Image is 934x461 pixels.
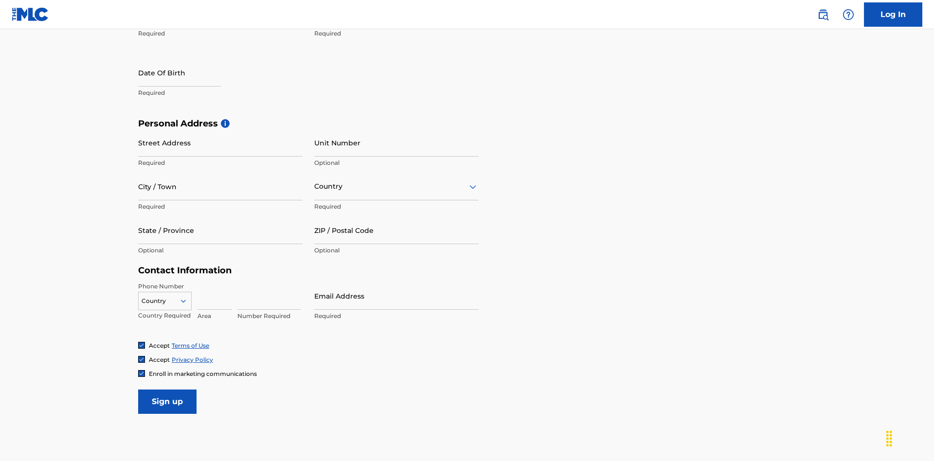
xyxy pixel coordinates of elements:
[843,9,854,20] img: help
[314,159,479,167] p: Optional
[198,312,232,320] p: Area
[172,342,209,349] a: Terms of Use
[149,342,170,349] span: Accept
[314,246,479,255] p: Optional
[138,390,197,414] input: Sign up
[881,424,897,453] div: Drag
[237,312,301,320] p: Number Required
[314,312,479,320] p: Required
[813,5,833,24] a: Public Search
[138,202,303,211] p: Required
[864,2,922,27] a: Log In
[885,414,934,461] iframe: Chat Widget
[314,29,479,38] p: Required
[839,5,858,24] div: Help
[138,265,479,276] h5: Contact Information
[314,202,479,211] p: Required
[138,118,796,129] h5: Personal Address
[138,29,303,38] p: Required
[139,356,144,362] img: checkbox
[172,356,213,363] a: Privacy Policy
[12,7,49,21] img: MLC Logo
[817,9,829,20] img: search
[149,370,257,377] span: Enroll in marketing communications
[139,342,144,348] img: checkbox
[138,159,303,167] p: Required
[221,119,230,128] span: i
[139,371,144,376] img: checkbox
[138,246,303,255] p: Optional
[138,311,192,320] p: Country Required
[138,89,303,97] p: Required
[149,356,170,363] span: Accept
